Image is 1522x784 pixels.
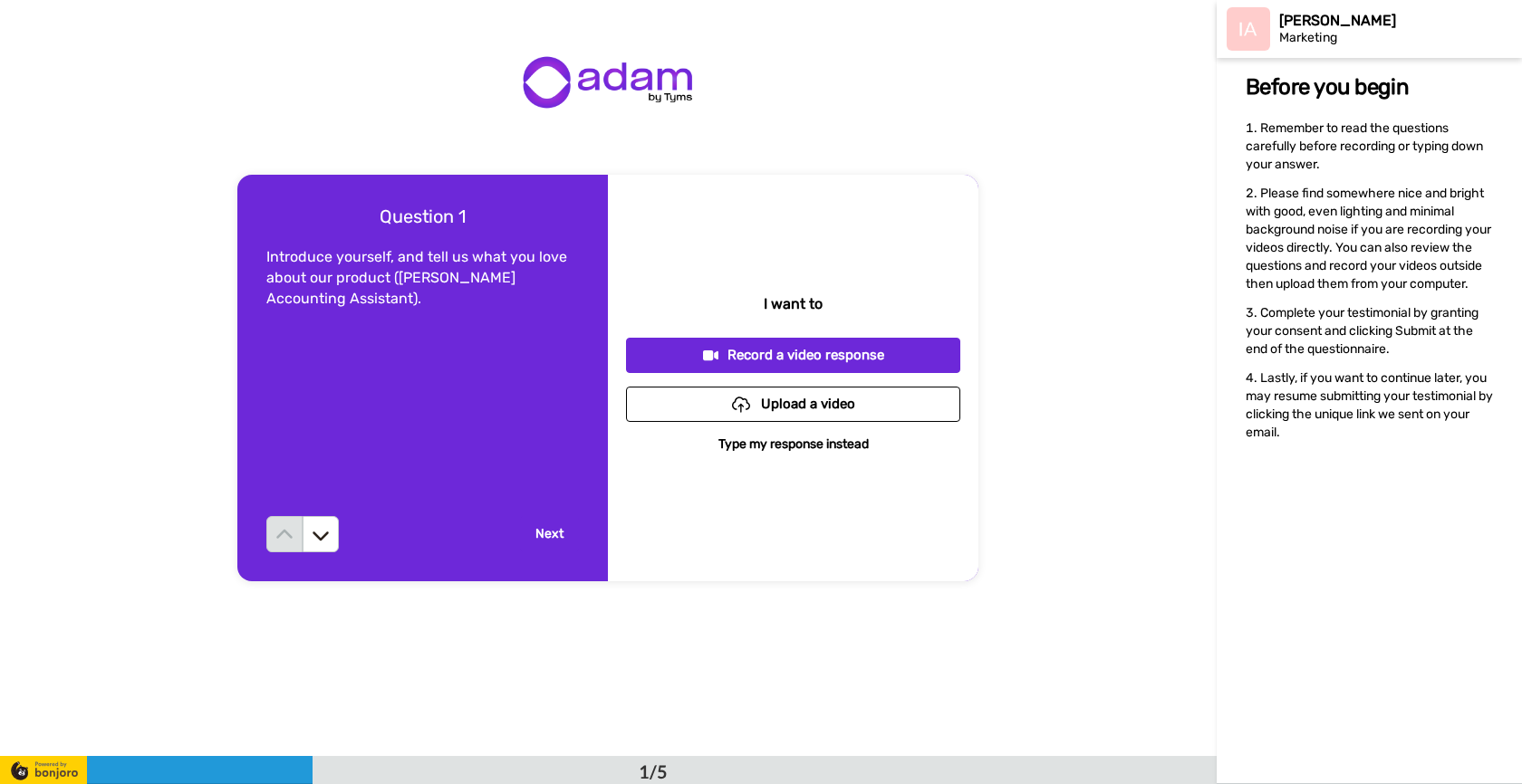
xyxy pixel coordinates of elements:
[266,204,579,229] h4: Question 1
[1246,74,1409,100] span: Before you begin
[1246,186,1494,292] span: Please find somewhere nice and bright with good, even lighting and minimal background noise if yo...
[1246,305,1481,357] span: Complete your testimonial by granting your consent and clicking Submit at the end of the question...
[1246,370,1496,440] span: Lastly, if you want to continue later, you may resume submitting your testimonial by clicking the...
[626,387,960,422] button: Upload a video
[610,759,697,784] div: 1/5
[626,338,960,373] button: Record a video response
[641,346,946,365] div: Record a video response
[718,435,869,454] p: Type my response instead
[266,248,571,307] span: Introduce yourself, and tell us what you love about our product ([PERSON_NAME] Accounting Assista...
[1279,12,1521,29] div: [PERSON_NAME]
[764,293,823,315] p: I want to
[1279,31,1521,46] div: Marketing
[1246,120,1486,172] span: Remember to read the questions carefully before recording or typing down your answer.
[520,516,579,552] button: Next
[1227,7,1270,51] img: Profile Image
